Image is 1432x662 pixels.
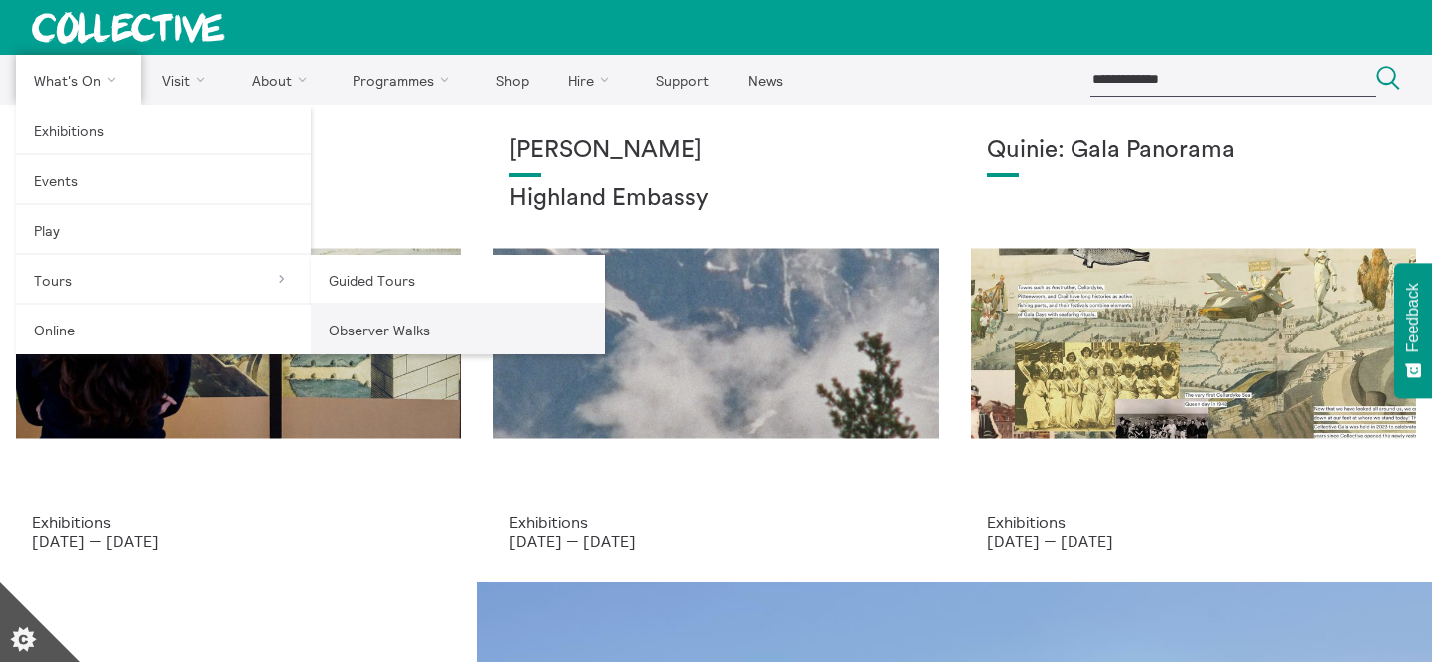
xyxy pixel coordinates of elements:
[509,137,923,165] h1: [PERSON_NAME]
[16,205,311,255] a: Play
[955,105,1432,582] a: Josie Vallely Quinie: Gala Panorama Exhibitions [DATE] — [DATE]
[730,55,800,105] a: News
[234,55,332,105] a: About
[509,513,923,531] p: Exhibitions
[311,255,605,305] a: Guided Tours
[16,55,141,105] a: What's On
[336,55,475,105] a: Programmes
[477,105,955,582] a: Solar wheels 17 [PERSON_NAME] Highland Embassy Exhibitions [DATE] — [DATE]
[478,55,546,105] a: Shop
[16,305,311,354] a: Online
[16,255,311,305] a: Tours
[987,137,1400,165] h1: Quinie: Gala Panorama
[987,513,1400,531] p: Exhibitions
[551,55,635,105] a: Hire
[509,185,923,213] h2: Highland Embassy
[1394,263,1432,398] button: Feedback - Show survey
[32,532,445,550] p: [DATE] — [DATE]
[509,532,923,550] p: [DATE] — [DATE]
[32,513,445,531] p: Exhibitions
[311,305,605,354] a: Observer Walks
[16,105,311,155] a: Exhibitions
[145,55,231,105] a: Visit
[987,532,1400,550] p: [DATE] — [DATE]
[16,155,311,205] a: Events
[1404,283,1422,352] span: Feedback
[638,55,726,105] a: Support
